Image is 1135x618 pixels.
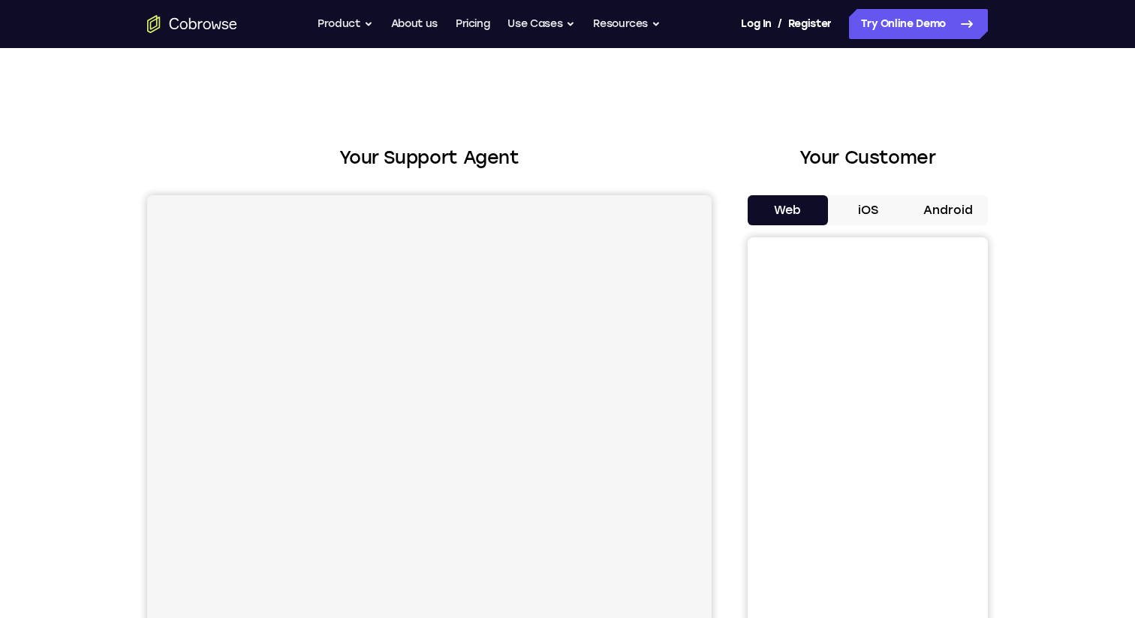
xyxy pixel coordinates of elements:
[849,9,988,39] a: Try Online Demo
[828,195,908,225] button: iOS
[741,9,771,39] a: Log In
[147,144,712,171] h2: Your Support Agent
[147,15,237,33] a: Go to the home page
[748,195,828,225] button: Web
[507,9,575,39] button: Use Cases
[318,9,373,39] button: Product
[908,195,988,225] button: Android
[456,9,490,39] a: Pricing
[788,9,832,39] a: Register
[778,15,782,33] span: /
[593,9,661,39] button: Resources
[391,9,438,39] a: About us
[748,144,988,171] h2: Your Customer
